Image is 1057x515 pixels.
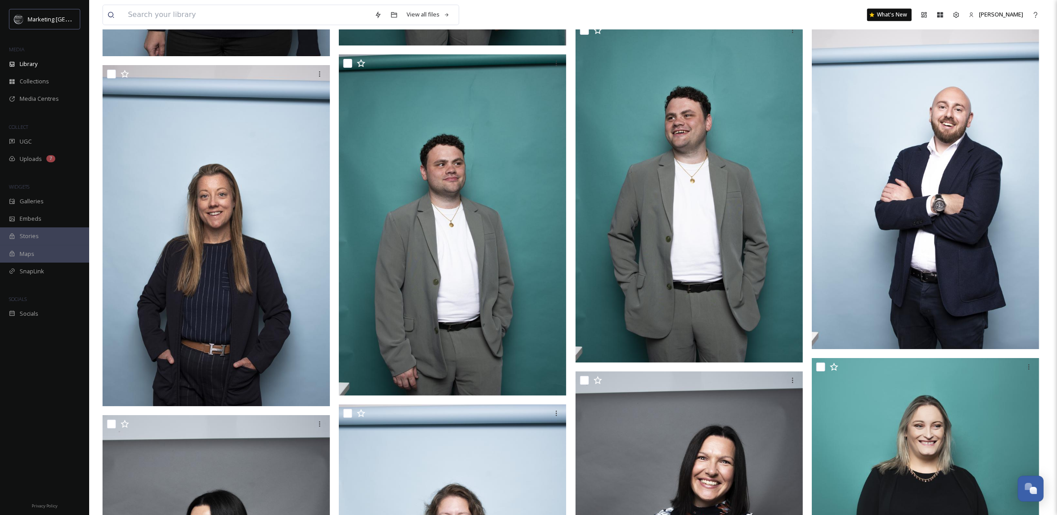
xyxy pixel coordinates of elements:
[46,155,55,162] div: 7
[20,309,38,318] span: Socials
[103,65,330,406] img: Blue_30.jpg
[123,5,370,25] input: Search your library
[20,250,34,258] span: Maps
[20,232,39,240] span: Stories
[339,54,566,396] img: Green_4.jpg
[1018,476,1044,502] button: Open Chat
[20,214,41,223] span: Embeds
[20,137,32,146] span: UGC
[32,503,58,509] span: Privacy Policy
[867,8,912,21] a: What's New
[402,6,454,23] a: View all files
[20,155,42,163] span: Uploads
[812,8,1039,349] img: Blue_10.jpg
[20,197,44,206] span: Galleries
[20,77,49,86] span: Collections
[964,6,1028,23] a: [PERSON_NAME]
[979,10,1023,18] span: [PERSON_NAME]
[20,60,37,68] span: Library
[9,46,25,53] span: MEDIA
[20,267,44,276] span: SnapLink
[20,95,59,103] span: Media Centres
[9,124,28,130] span: COLLECT
[9,183,29,190] span: WIDGETS
[14,15,23,24] img: MC-Logo-01.svg
[9,296,27,302] span: SOCIALS
[32,500,58,511] a: Privacy Policy
[28,15,112,23] span: Marketing [GEOGRAPHIC_DATA]
[576,21,803,363] img: Green_11.jpg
